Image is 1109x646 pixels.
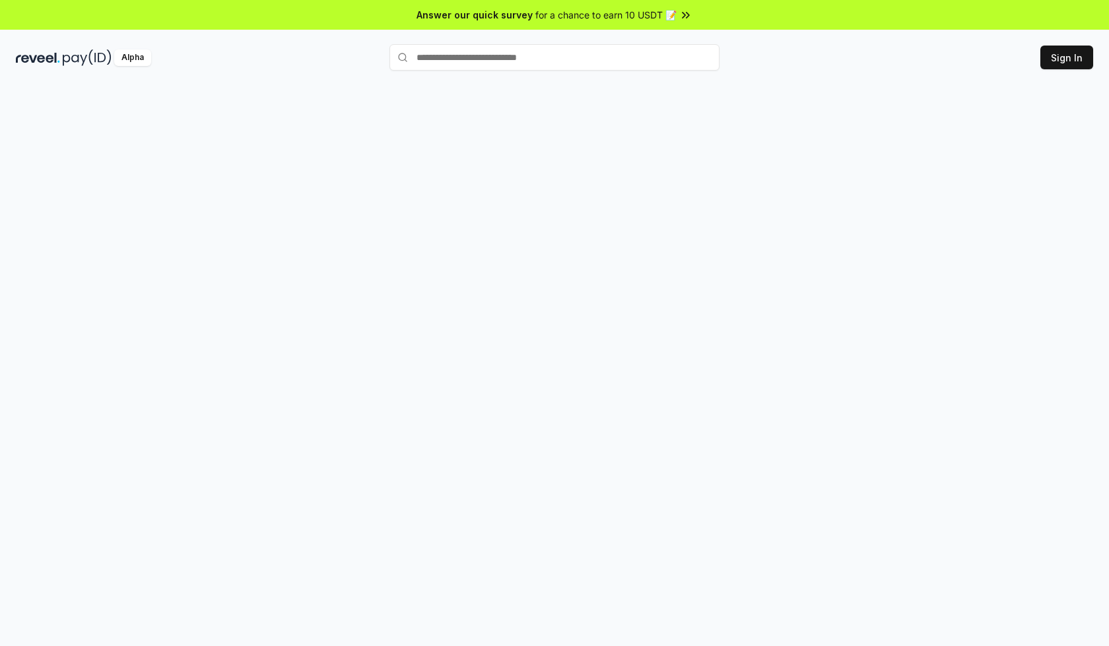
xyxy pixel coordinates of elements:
[16,49,60,66] img: reveel_dark
[114,49,151,66] div: Alpha
[63,49,112,66] img: pay_id
[417,8,533,22] span: Answer our quick survey
[535,8,677,22] span: for a chance to earn 10 USDT 📝
[1040,46,1093,69] button: Sign In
